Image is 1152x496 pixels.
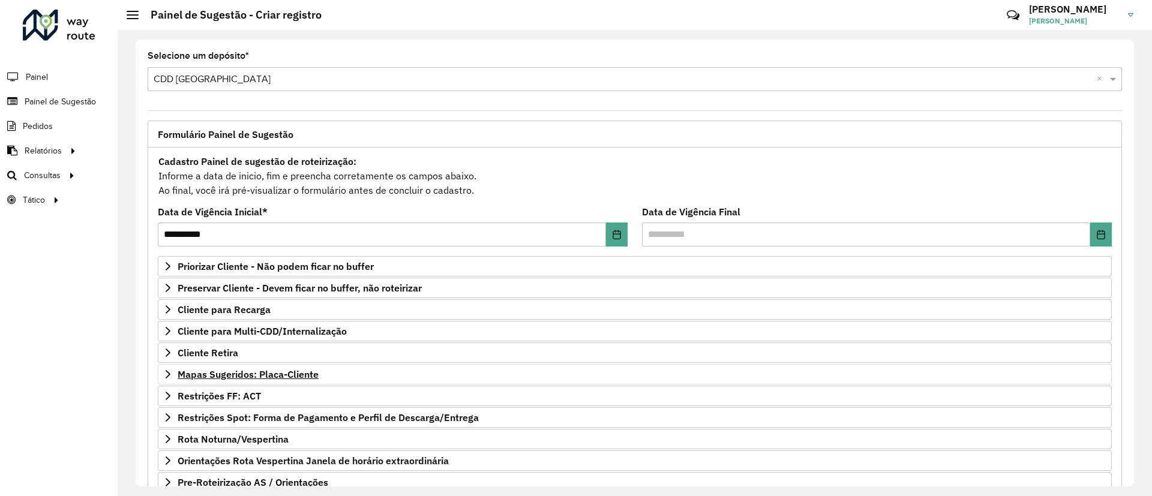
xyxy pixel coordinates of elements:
[178,283,422,293] span: Preservar Cliente - Devem ficar no buffer, não roteirizar
[1029,4,1119,15] h3: [PERSON_NAME]
[158,130,293,139] span: Formulário Painel de Sugestão
[158,407,1112,428] a: Restrições Spot: Forma de Pagamento e Perfil de Descarga/Entrega
[178,305,271,314] span: Cliente para Recarga
[158,321,1112,341] a: Cliente para Multi-CDD/Internalização
[606,223,628,247] button: Choose Date
[178,369,319,379] span: Mapas Sugeridos: Placa-Cliente
[26,71,48,83] span: Painel
[178,434,289,444] span: Rota Noturna/Vespertina
[23,120,53,133] span: Pedidos
[178,477,328,487] span: Pre-Roteirização AS / Orientações
[25,95,96,108] span: Painel de Sugestão
[178,326,347,336] span: Cliente para Multi-CDD/Internalização
[24,169,61,182] span: Consultas
[158,256,1112,276] a: Priorizar Cliente - Não podem ficar no buffer
[178,413,479,422] span: Restrições Spot: Forma de Pagamento e Perfil de Descarga/Entrega
[178,456,449,465] span: Orientações Rota Vespertina Janela de horário extraordinária
[178,348,238,357] span: Cliente Retira
[158,364,1112,384] a: Mapas Sugeridos: Placa-Cliente
[158,205,268,219] label: Data de Vigência Inicial
[1097,72,1107,86] span: Clear all
[1000,2,1026,28] a: Contato Rápido
[178,261,374,271] span: Priorizar Cliente - Não podem ficar no buffer
[158,155,356,167] strong: Cadastro Painel de sugestão de roteirização:
[178,391,261,401] span: Restrições FF: ACT
[158,342,1112,363] a: Cliente Retira
[23,194,45,206] span: Tático
[139,8,322,22] h2: Painel de Sugestão - Criar registro
[158,278,1112,298] a: Preservar Cliente - Devem ficar no buffer, não roteirizar
[158,154,1112,198] div: Informe a data de inicio, fim e preencha corretamente os campos abaixo. Ao final, você irá pré-vi...
[158,299,1112,320] a: Cliente para Recarga
[158,429,1112,449] a: Rota Noturna/Vespertina
[1029,16,1119,26] span: [PERSON_NAME]
[25,145,62,157] span: Relatórios
[158,386,1112,406] a: Restrições FF: ACT
[158,450,1112,471] a: Orientações Rota Vespertina Janela de horário extraordinária
[148,49,249,63] label: Selecione um depósito
[642,205,740,219] label: Data de Vigência Final
[158,472,1112,492] a: Pre-Roteirização AS / Orientações
[1090,223,1112,247] button: Choose Date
